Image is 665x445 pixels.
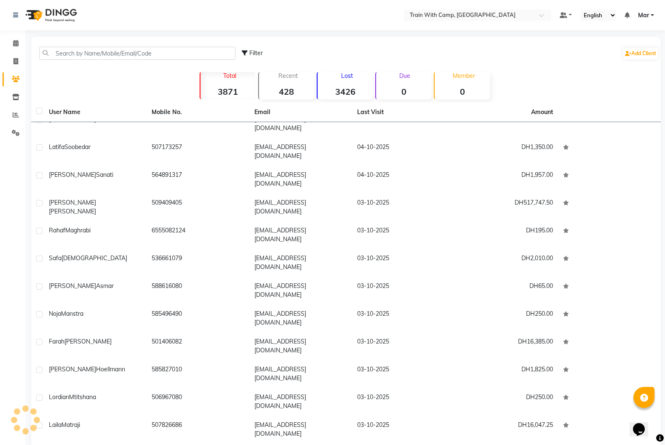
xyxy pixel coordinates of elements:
[321,72,373,80] p: Lost
[352,249,455,277] td: 03-10-2025
[147,277,249,304] td: 588616080
[376,86,431,97] strong: 0
[352,221,455,249] td: 03-10-2025
[49,393,69,401] span: Lordian
[455,110,558,138] td: DH9,671.00
[438,72,490,80] p: Member
[96,171,113,179] span: Sanati
[352,277,455,304] td: 03-10-2025
[49,208,96,215] span: [PERSON_NAME]
[249,165,352,193] td: [EMAIL_ADDRESS][DOMAIN_NAME]
[249,110,352,138] td: [EMAIL_ADDRESS][DOMAIN_NAME]
[96,365,125,373] span: Hoellmann
[204,72,256,80] p: Total
[638,11,649,20] span: Mar
[455,221,558,249] td: DH195.00
[352,103,455,122] th: Last Visit
[630,411,657,437] iframe: chat widget
[44,103,147,122] th: User Name
[435,86,490,97] strong: 0
[623,48,658,59] a: Add Client
[249,332,352,360] td: [EMAIL_ADDRESS][DOMAIN_NAME]
[455,249,558,277] td: DH2,010.00
[39,47,235,60] input: Search by Name/Mobile/Email/Code
[455,138,558,165] td: DH1,350.00
[147,304,249,332] td: 585496490
[249,304,352,332] td: [EMAIL_ADDRESS][DOMAIN_NAME]
[352,138,455,165] td: 04-10-2025
[147,138,249,165] td: 507173257
[64,143,91,151] span: Soobedar
[249,49,263,57] span: Filter
[455,277,558,304] td: DH65.00
[352,110,455,138] td: 04-10-2025
[49,421,61,429] span: Laila
[455,360,558,388] td: DH1,825.00
[69,393,96,401] span: Mtitshana
[200,86,256,97] strong: 3871
[249,416,352,443] td: [EMAIL_ADDRESS][DOMAIN_NAME]
[455,416,558,443] td: DH16,047.25
[318,86,373,97] strong: 3426
[249,193,352,221] td: [EMAIL_ADDRESS][DOMAIN_NAME]
[262,72,314,80] p: Recent
[249,388,352,416] td: [EMAIL_ADDRESS][DOMAIN_NAME]
[21,3,79,27] img: logo
[378,72,431,80] p: Due
[352,332,455,360] td: 03-10-2025
[147,416,249,443] td: 507826686
[147,193,249,221] td: 509409405
[49,143,64,151] span: Latifa
[455,304,558,332] td: DH250.00
[455,193,558,221] td: DH517,747.50
[249,138,352,165] td: [EMAIL_ADDRESS][DOMAIN_NAME]
[64,338,112,345] span: [PERSON_NAME]
[147,221,249,249] td: 6555082124
[147,249,249,277] td: 536661079
[249,277,352,304] td: [EMAIL_ADDRESS][DOMAIN_NAME]
[49,171,96,179] span: [PERSON_NAME]
[249,103,352,122] th: Email
[61,421,80,429] span: Matraji
[96,282,114,290] span: Asmar
[147,103,249,122] th: Mobile No.
[352,304,455,332] td: 03-10-2025
[147,110,249,138] td: 568918448
[147,332,249,360] td: 501406082
[49,199,96,206] span: [PERSON_NAME]
[49,310,61,317] span: Noja
[526,103,558,122] th: Amount
[455,388,558,416] td: DH250.00
[61,254,127,262] span: [DEMOGRAPHIC_DATA]
[49,282,96,290] span: [PERSON_NAME]
[455,332,558,360] td: DH16,385.00
[455,165,558,193] td: DH1,957.00
[147,360,249,388] td: 585827010
[49,338,64,345] span: farah
[147,165,249,193] td: 564891317
[352,165,455,193] td: 04-10-2025
[352,360,455,388] td: 03-10-2025
[259,86,314,97] strong: 428
[249,360,352,388] td: [EMAIL_ADDRESS][DOMAIN_NAME]
[49,254,61,262] span: Safa
[49,226,65,234] span: Rahaf
[147,388,249,416] td: 506967080
[352,388,455,416] td: 03-10-2025
[65,226,91,234] span: Maghrabi
[352,416,455,443] td: 03-10-2025
[61,310,83,317] span: Manstra
[249,249,352,277] td: [EMAIL_ADDRESS][DOMAIN_NAME]
[352,193,455,221] td: 03-10-2025
[249,221,352,249] td: [EMAIL_ADDRESS][DOMAIN_NAME]
[49,365,96,373] span: [PERSON_NAME]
